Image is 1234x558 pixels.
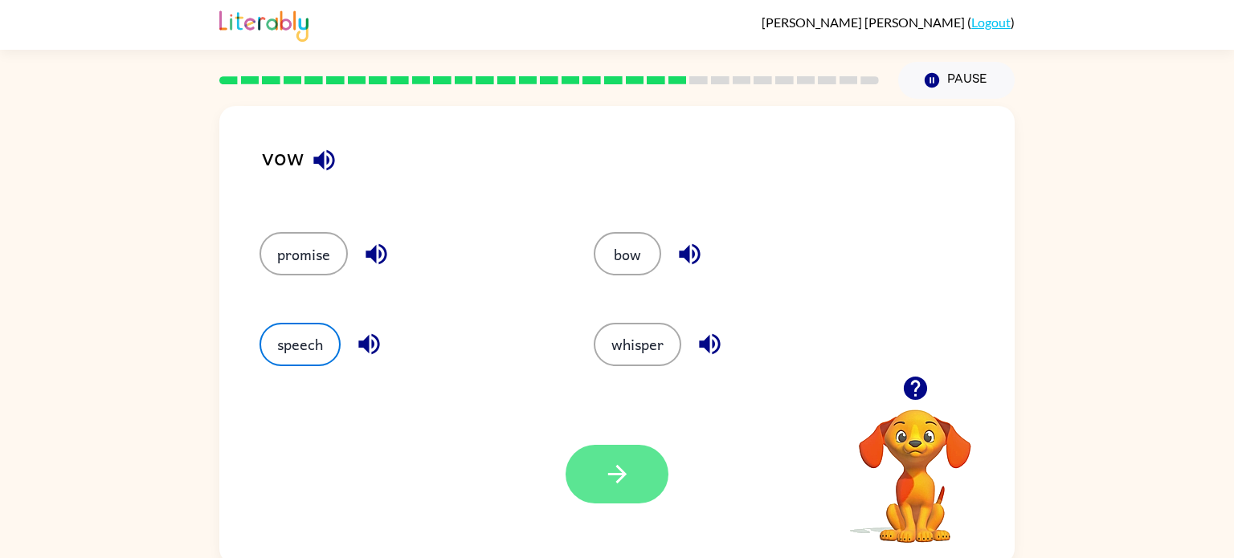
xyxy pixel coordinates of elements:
span: [PERSON_NAME] [PERSON_NAME] [762,14,967,30]
button: speech [259,323,341,366]
img: Literably [219,6,308,42]
div: vow [262,138,1015,200]
button: whisper [594,323,681,366]
video: Your browser must support playing .mp4 files to use Literably. Please try using another browser. [835,385,995,545]
button: bow [594,232,661,275]
button: promise [259,232,348,275]
div: ( ) [762,14,1015,30]
button: Pause [898,62,1015,99]
a: Logout [971,14,1011,30]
